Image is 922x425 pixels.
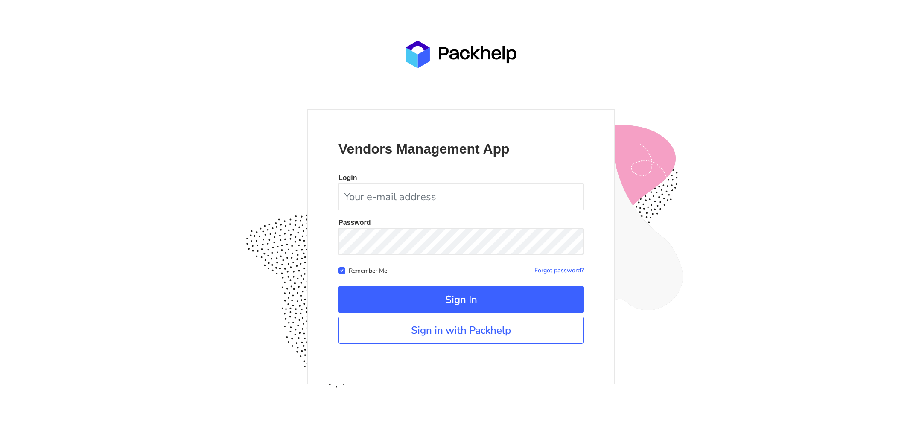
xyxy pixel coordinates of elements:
p: Password [338,219,584,226]
label: Remember Me [349,265,387,275]
a: Sign in with Packhelp [338,317,584,344]
p: Vendors Management App [338,140,584,157]
a: Forgot password? [534,266,584,274]
input: Your e-mail address [338,183,584,210]
button: Sign In [338,286,584,313]
p: Login [338,175,584,181]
